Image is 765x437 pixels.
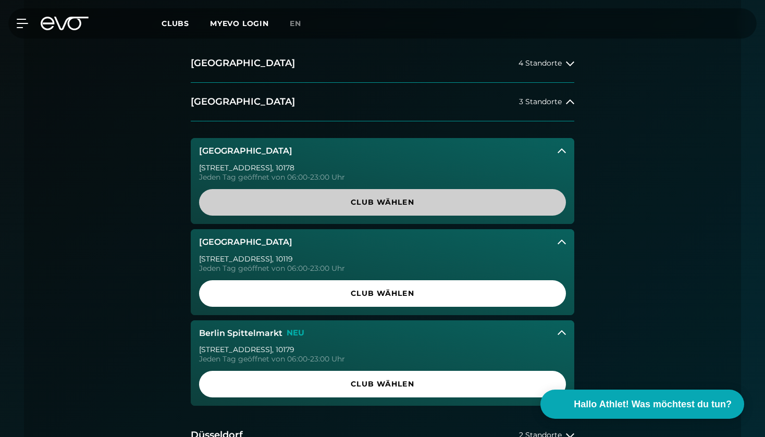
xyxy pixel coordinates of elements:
[519,98,562,106] span: 3 Standorte
[199,346,566,353] div: [STREET_ADDRESS] , 10179
[224,379,541,390] span: Club wählen
[224,288,541,299] span: Club wählen
[199,146,292,156] h3: [GEOGRAPHIC_DATA]
[199,238,292,247] h3: [GEOGRAPHIC_DATA]
[199,371,566,397] a: Club wählen
[191,44,574,83] button: [GEOGRAPHIC_DATA]4 Standorte
[162,18,210,28] a: Clubs
[191,320,574,346] button: Berlin SpittelmarktNEU
[199,280,566,307] a: Club wählen
[199,189,566,216] a: Club wählen
[199,265,566,272] div: Jeden Tag geöffnet von 06:00-23:00 Uhr
[199,355,566,363] div: Jeden Tag geöffnet von 06:00-23:00 Uhr
[199,329,282,338] h3: Berlin Spittelmarkt
[191,229,574,255] button: [GEOGRAPHIC_DATA]
[199,255,566,263] div: [STREET_ADDRESS] , 10119
[224,197,541,208] span: Club wählen
[191,83,574,121] button: [GEOGRAPHIC_DATA]3 Standorte
[540,390,744,419] button: Hallo Athlet! Was möchtest du tun?
[287,329,304,338] p: NEU
[191,138,574,164] button: [GEOGRAPHIC_DATA]
[199,164,566,171] div: [STREET_ADDRESS] , 10178
[519,59,562,67] span: 4 Standorte
[290,19,301,28] span: en
[162,19,189,28] span: Clubs
[574,397,732,411] span: Hallo Athlet! Was möchtest du tun?
[199,173,566,181] div: Jeden Tag geöffnet von 06:00-23:00 Uhr
[191,95,295,108] h2: [GEOGRAPHIC_DATA]
[290,18,314,30] a: en
[191,57,295,70] h2: [GEOGRAPHIC_DATA]
[210,19,269,28] a: MYEVO LOGIN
